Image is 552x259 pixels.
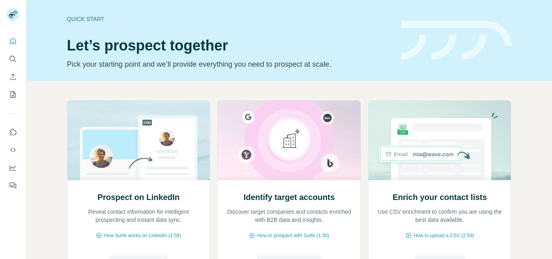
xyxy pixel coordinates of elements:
[368,101,512,180] img: Enrich your contact lists
[413,232,474,239] span: How to upload a CSV (2:59)
[226,208,352,224] p: Discover target companies and contacts enriched with B2B data and insights.
[217,101,361,180] img: Identify target accounts
[6,125,19,139] button: Use Surfe on LinkedIn
[6,87,19,102] button: My lists
[6,69,19,84] button: Enrich CSV
[401,21,512,60] img: banner
[76,208,202,224] p: Reveal contact information for intelligent prospecting and instant data sync.
[6,143,19,157] button: Use Surfe API
[257,232,329,239] span: How to prospect with Surfe (1:30)
[67,59,392,70] p: Pick your starting point and we’ll provide everything you need to prospect at scale.
[104,232,181,239] span: How Surfe works on LinkedIn (1:58)
[244,192,335,203] h2: Identify target accounts
[67,101,211,180] img: Prospect on LinkedIn
[6,52,19,66] button: Search
[67,38,392,54] h1: Let’s prospect together
[377,208,503,224] p: Use CSV enrichment to confirm you are using the best data available.
[6,178,19,193] button: Feedback
[67,15,392,23] div: Quick start
[6,160,19,175] button: Dashboard
[392,192,487,203] h2: Enrich your contact lists
[6,34,19,48] button: Quick start
[97,192,179,203] h2: Prospect on LinkedIn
